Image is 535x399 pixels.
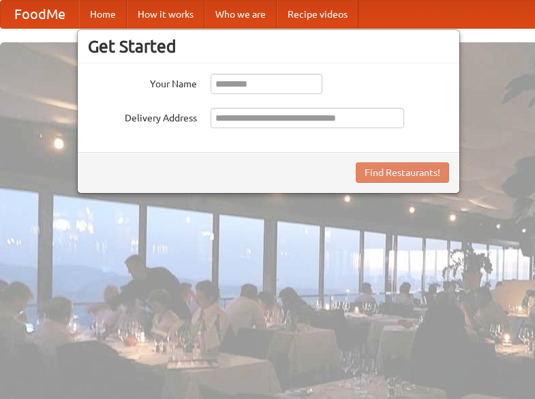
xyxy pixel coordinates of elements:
[79,1,127,28] a: Home
[88,74,197,91] label: Your Name
[277,1,358,28] a: Recipe videos
[1,1,79,28] a: FoodMe
[88,36,449,57] h3: Get Started
[127,1,204,28] a: How it works
[88,108,197,125] label: Delivery Address
[204,1,277,28] a: Who we are
[356,162,449,183] button: Find Restaurants!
